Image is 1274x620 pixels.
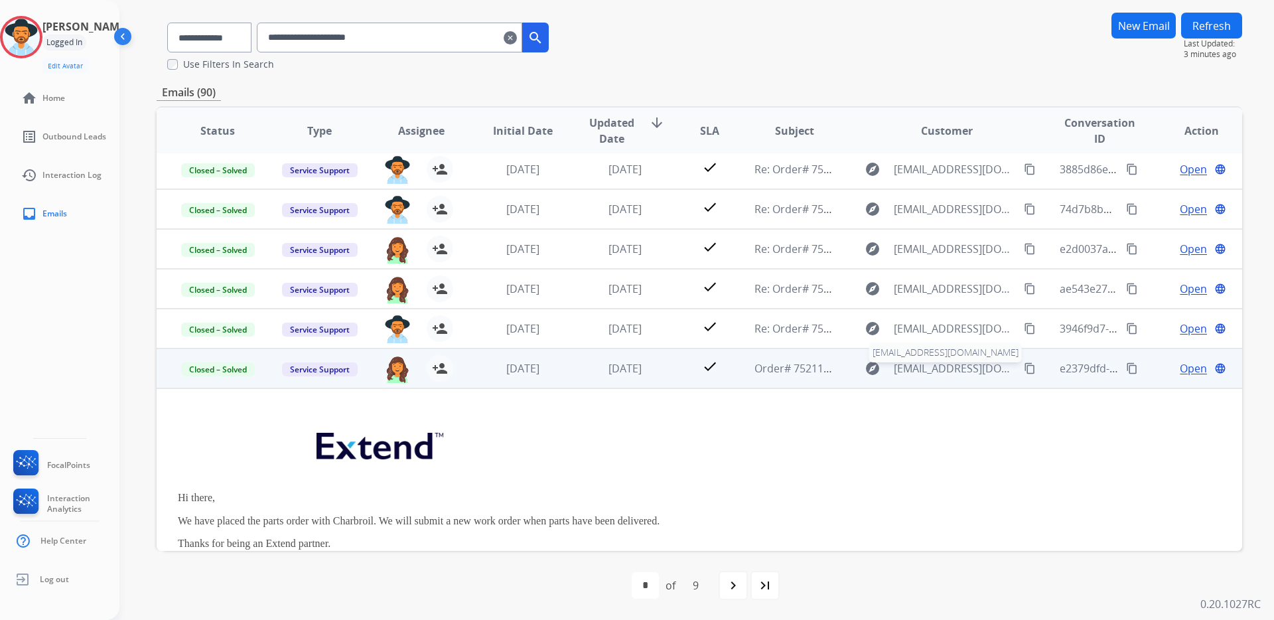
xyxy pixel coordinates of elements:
[894,281,1017,297] span: [EMAIL_ADDRESS][DOMAIN_NAME]
[1180,201,1207,217] span: Open
[42,35,86,50] div: Logged In
[181,243,255,257] span: Closed – Solved
[1024,203,1036,215] mat-icon: content_copy
[3,19,40,56] img: avatar
[608,281,642,296] span: [DATE]
[40,574,69,585] span: Log out
[47,460,90,471] span: FocalPoints
[21,129,37,145] mat-icon: list_alt
[757,578,773,593] mat-icon: last_page
[865,321,881,337] mat-icon: explore
[307,123,332,139] span: Type
[1060,162,1261,177] span: 3885d86e-1556-425b-8fb8-fce2ed20151b
[42,93,65,104] span: Home
[1060,361,1259,376] span: e2379dfd-d9df-4d50-a8b9-e023fd6bcf0d
[775,123,814,139] span: Subject
[40,536,86,546] span: Help Center
[666,578,675,593] div: of
[506,162,539,177] span: [DATE]
[702,279,718,295] mat-icon: check
[865,241,881,257] mat-icon: explore
[506,321,539,336] span: [DATE]
[1126,362,1138,374] mat-icon: content_copy
[432,161,448,177] mat-icon: person_add
[42,170,102,181] span: Interaction Log
[1060,202,1267,216] span: 74d7b8bd-32bf-4d4d-b3be-242edac15e14
[42,19,129,35] h3: [PERSON_NAME]
[1060,242,1267,256] span: e2d0037a-1c80-4967-b5dd-11d6bc4038b1
[1060,281,1267,296] span: ae543e27-0b31-459b-8899-4b0c4bb39076
[11,450,90,481] a: FocalPoints
[183,58,274,71] label: Use Filters In Search
[1180,281,1207,297] span: Open
[1181,13,1242,39] button: Refresh
[178,492,1017,504] p: Hi there,
[894,241,1017,257] span: [EMAIL_ADDRESS][DOMAIN_NAME]
[865,360,881,376] mat-icon: explore
[585,115,638,147] span: Updated Date
[608,242,642,256] span: [DATE]
[432,241,448,257] mat-icon: person_add
[506,202,539,216] span: [DATE]
[702,239,718,255] mat-icon: check
[1024,243,1036,255] mat-icon: content_copy
[608,321,642,336] span: [DATE]
[1024,323,1036,335] mat-icon: content_copy
[1024,362,1036,374] mat-icon: content_copy
[608,361,642,376] span: [DATE]
[894,360,1017,376] span: [EMAIL_ADDRESS][DOMAIN_NAME]
[282,323,358,337] span: Service Support
[42,131,106,142] span: Outbound Leads
[21,90,37,106] mat-icon: home
[200,123,235,139] span: Status
[1180,161,1207,177] span: Open
[506,361,539,376] span: [DATE]
[282,203,358,217] span: Service Support
[157,84,221,101] p: Emails (90)
[702,358,718,374] mat-icon: check
[702,319,718,335] mat-icon: check
[608,162,642,177] span: [DATE]
[282,163,358,177] span: Service Support
[11,489,119,519] a: Interaction Analytics
[1126,163,1138,175] mat-icon: content_copy
[506,281,539,296] span: [DATE]
[181,203,255,217] span: Closed – Solved
[1180,321,1207,337] span: Open
[282,362,358,376] span: Service Support
[384,275,411,303] img: agent-avatar
[42,58,88,74] button: Edit Avatar
[1024,163,1036,175] mat-icon: content_copy
[1180,360,1207,376] span: Open
[21,167,37,183] mat-icon: history
[1126,323,1138,335] mat-icon: content_copy
[865,201,881,217] mat-icon: explore
[1214,163,1226,175] mat-icon: language
[282,283,358,297] span: Service Support
[528,30,543,46] mat-icon: search
[1214,323,1226,335] mat-icon: language
[398,123,445,139] span: Assignee
[1060,321,1255,336] span: 3946f9d7-8d19-4f9a-b5af-84889c30f6d8
[506,242,539,256] span: [DATE]
[1126,283,1138,295] mat-icon: content_copy
[894,161,1017,177] span: [EMAIL_ADDRESS][DOMAIN_NAME]
[1184,39,1242,49] span: Last Updated:
[178,538,1017,550] p: Thanks for being an Extend partner.
[869,343,1022,362] span: [EMAIL_ADDRESS][DOMAIN_NAME]
[649,115,665,131] mat-icon: arrow_downward
[682,572,709,599] div: 9
[700,123,719,139] span: SLA
[384,315,411,343] img: agent-avatar
[282,243,358,257] span: Service Support
[725,578,741,593] mat-icon: navigate_next
[300,417,457,469] img: extend.png
[1214,362,1226,374] mat-icon: language
[432,360,448,376] mat-icon: person_add
[493,123,553,139] span: Initial Date
[1024,283,1036,295] mat-icon: content_copy
[432,281,448,297] mat-icon: person_add
[42,208,67,219] span: Emails
[384,236,411,264] img: agent-avatar
[1060,115,1139,147] span: Conversation ID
